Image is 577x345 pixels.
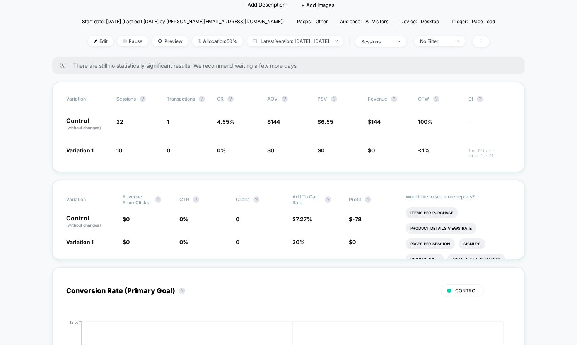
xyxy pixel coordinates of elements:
span: Allocation: 50% [192,36,243,46]
span: All Visitors [365,19,388,24]
span: 0 % [179,216,188,222]
span: -78 [352,216,362,222]
span: 144 [271,118,280,125]
button: ? [193,196,199,203]
img: end [398,41,401,42]
p: Control [66,118,109,131]
p: Would like to see more reports? [406,194,511,200]
span: Variation [66,96,109,102]
span: 10 [116,147,122,154]
span: other [316,19,328,24]
span: 0 [321,147,324,154]
span: | [347,36,355,47]
button: ? [365,196,371,203]
span: Variation 1 [66,147,94,154]
span: CTR [179,196,189,202]
img: edit [94,39,97,43]
span: + Add Description [242,1,286,9]
span: CR [217,96,224,102]
li: Items Per Purchase [406,207,458,218]
span: --- [468,120,511,131]
span: Page Load [472,19,495,24]
span: Transactions [167,96,195,102]
span: Add To Cart Rate [292,194,321,205]
span: Revenue [368,96,387,102]
span: Edit [88,36,113,46]
span: 0 [236,216,239,222]
span: Variation 1 [66,239,94,245]
button: ? [433,96,439,102]
li: Signups [459,238,485,249]
span: desktop [421,19,439,24]
span: Clicks [236,196,249,202]
img: end [457,40,459,42]
span: CONTROL [455,288,478,294]
span: $ [368,147,375,154]
span: $ [123,216,130,222]
span: (without changes) [66,223,101,227]
div: Trigger: [451,19,495,24]
span: $ [318,118,333,125]
li: Product Details Views Rate [406,223,476,234]
span: Profit [349,196,361,202]
span: 0 [126,239,130,245]
span: 100% [418,118,433,125]
span: $ [368,118,381,125]
span: 0 [126,216,130,222]
span: 22 [116,118,123,125]
span: Variation [66,194,109,205]
button: ? [179,288,185,294]
span: PSV [318,96,327,102]
img: rebalance [198,39,201,43]
span: OTW [418,96,461,102]
tspan: 12 % [70,319,79,324]
span: 0 [371,147,375,154]
span: 0 [167,147,170,154]
span: Start date: [DATE] (Last edit [DATE] by [PERSON_NAME][EMAIL_ADDRESS][DOMAIN_NAME]) [82,19,284,24]
img: calendar [253,39,257,43]
div: Pages: [297,19,328,24]
span: 0 [236,239,239,245]
span: Preview [152,36,188,46]
span: Device: [394,19,445,24]
span: $ [349,239,356,245]
span: $ [349,216,362,222]
button: ? [477,96,483,102]
button: ? [253,196,259,203]
button: ? [325,196,331,203]
button: ? [227,96,234,102]
span: 20 % [292,239,305,245]
span: Pause [117,36,148,46]
span: Sessions [116,96,136,102]
span: (without changes) [66,125,101,130]
button: ? [282,96,288,102]
li: Pages Per Session [406,238,455,249]
img: end [123,39,127,43]
button: ? [199,96,205,102]
button: ? [391,96,397,102]
span: 0 % [217,147,226,154]
div: sessions [361,39,392,44]
div: No Filter [420,38,451,44]
button: ? [140,96,146,102]
span: $ [123,239,130,245]
span: + Add Images [301,2,335,8]
button: ? [331,96,337,102]
button: ? [155,196,161,203]
img: end [335,40,338,42]
span: 27.27 % [292,216,312,222]
li: Signups Rate [406,254,444,265]
span: 0 [352,239,356,245]
span: Revenue From Clicks [123,194,151,205]
span: $ [267,118,280,125]
span: 0 % [179,239,188,245]
span: 4.55 % [217,118,235,125]
span: Latest Version: [DATE] - [DATE] [247,36,343,46]
span: Insufficient data for CI [468,148,511,158]
span: $ [318,147,324,154]
span: CI [468,96,511,102]
span: 6.55 [321,118,333,125]
span: $ [267,147,274,154]
span: <1% [418,147,430,154]
span: 144 [371,118,381,125]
